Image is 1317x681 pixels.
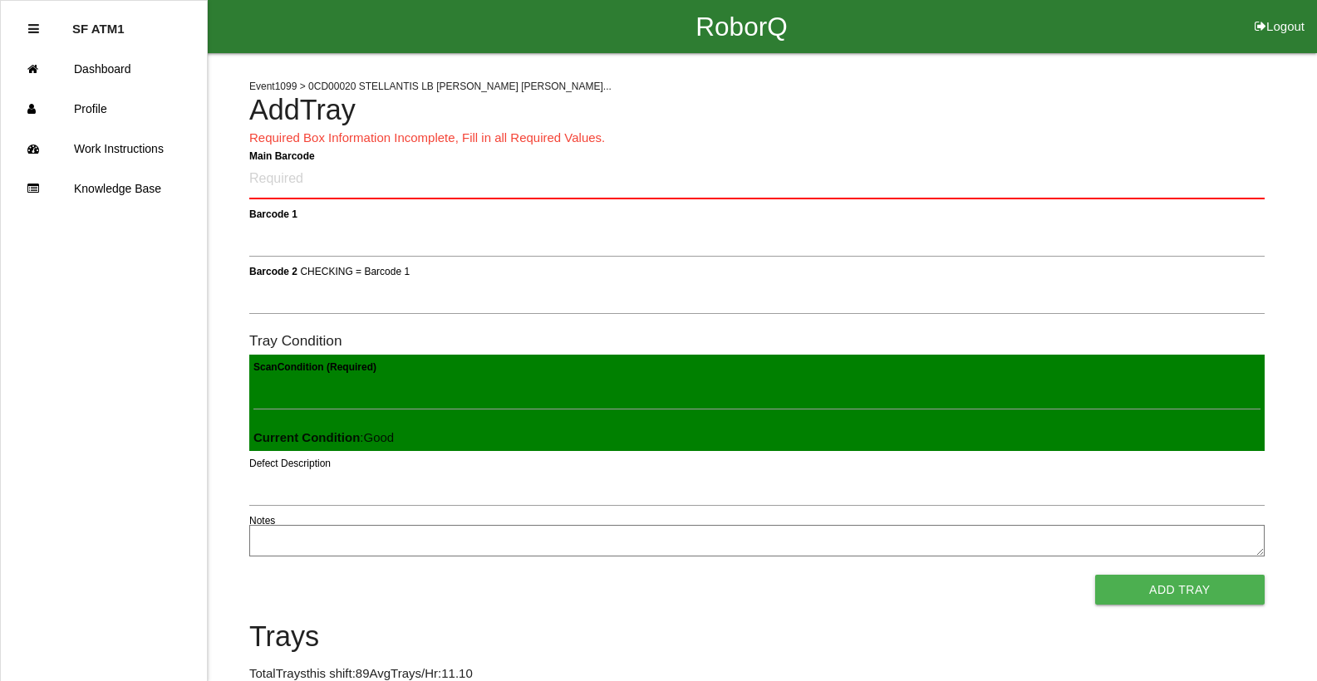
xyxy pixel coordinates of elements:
button: Add Tray [1095,575,1265,605]
label: Notes [249,513,275,528]
input: Required [249,160,1265,199]
p: Required Box Information Incomplete, Fill in all Required Values. [249,129,1265,148]
h4: Trays [249,621,1265,653]
div: Close [28,9,39,49]
b: Barcode 2 [249,265,297,277]
b: Main Barcode [249,149,315,161]
b: Barcode 1 [249,208,297,219]
a: Dashboard [1,49,207,89]
h6: Tray Condition [249,333,1265,349]
a: Profile [1,89,207,129]
p: SF ATM1 [72,9,125,36]
a: Knowledge Base [1,169,207,208]
h4: Add Tray [249,95,1265,126]
b: Current Condition [253,430,360,444]
span: Event 1099 > 0CD00020 STELLANTIS LB [PERSON_NAME] [PERSON_NAME]... [249,81,612,92]
b: Scan Condition (Required) [253,360,376,372]
a: Work Instructions [1,129,207,169]
span: CHECKING = Barcode 1 [300,265,410,277]
label: Defect Description [249,456,331,471]
span: : Good [253,430,394,444]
